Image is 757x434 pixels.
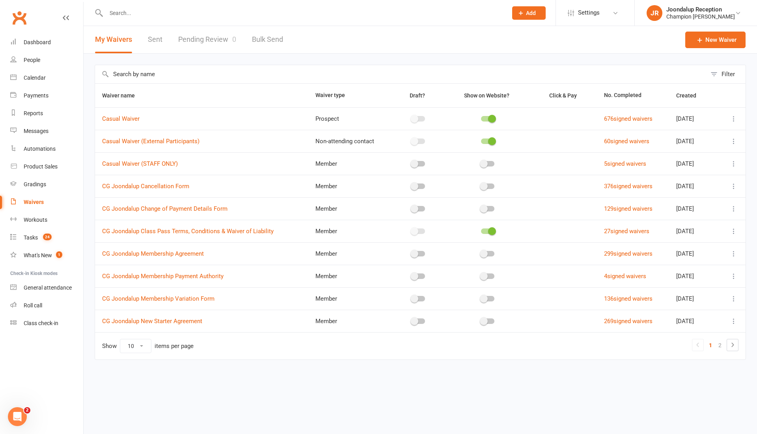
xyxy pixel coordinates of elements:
[148,26,162,53] a: Sent
[669,175,718,197] td: [DATE]
[10,193,83,211] a: Waivers
[706,340,715,351] a: 1
[10,34,83,51] a: Dashboard
[102,138,200,145] a: Casual Waiver (External Participants)
[102,318,202,325] a: CG Joondalup New Starter Agreement
[102,295,214,302] a: CG Joondalup Membership Variation Form
[24,75,46,81] div: Calendar
[669,107,718,130] td: [DATE]
[10,69,83,87] a: Calendar
[715,340,725,351] a: 2
[685,32,746,48] a: New Waiver
[464,92,509,99] span: Show on Website?
[155,343,194,350] div: items per page
[676,91,705,100] button: Created
[10,158,83,176] a: Product Sales
[10,87,83,105] a: Payments
[669,152,718,175] td: [DATE]
[8,407,27,426] iframe: Intercom live chat
[24,199,44,205] div: Waivers
[707,65,746,83] button: Filter
[722,69,735,79] div: Filter
[542,91,585,100] button: Click & Pay
[669,310,718,332] td: [DATE]
[102,339,194,353] div: Show
[10,279,83,297] a: General attendance kiosk mode
[95,65,707,83] input: Search by name
[10,122,83,140] a: Messages
[24,128,48,134] div: Messages
[403,91,434,100] button: Draft?
[512,6,546,20] button: Add
[102,250,204,257] a: CG Joondalup Membership Agreement
[604,318,653,325] a: 269signed waivers
[308,175,392,197] td: Member
[549,92,577,99] span: Click & Pay
[308,152,392,175] td: Member
[526,10,536,16] span: Add
[102,115,140,122] a: Casual Waiver
[102,92,144,99] span: Waiver name
[308,265,392,287] td: Member
[102,273,224,280] a: CG Joondalup Membership Payment Authority
[24,217,47,223] div: Workouts
[578,4,600,22] span: Settings
[10,314,83,332] a: Class kiosk mode
[10,176,83,193] a: Gradings
[669,265,718,287] td: [DATE]
[24,163,58,170] div: Product Sales
[102,183,189,190] a: CG Joondalup Cancellation Form
[666,6,735,13] div: Joondalup Reception
[308,107,392,130] td: Prospect
[102,228,274,235] a: CG Joondalup Class Pass Terms, Conditions & Waiver of Liability
[308,130,392,152] td: Non-attending contact
[604,160,646,167] a: 5signed waivers
[24,146,56,152] div: Automations
[104,7,502,19] input: Search...
[232,35,236,43] span: 0
[24,407,30,413] span: 2
[102,160,178,167] a: Casual Waiver (STAFF ONLY)
[597,84,669,107] th: No. Completed
[24,320,58,326] div: Class check-in
[669,197,718,220] td: [DATE]
[647,5,662,21] div: JR
[95,26,132,53] button: My Waivers
[24,110,43,116] div: Reports
[24,234,38,241] div: Tasks
[10,51,83,69] a: People
[604,183,653,190] a: 376signed waivers
[604,138,649,145] a: 60signed waivers
[308,220,392,242] td: Member
[10,140,83,158] a: Automations
[10,105,83,122] a: Reports
[24,181,46,187] div: Gradings
[604,273,646,280] a: 4signed waivers
[178,26,236,53] a: Pending Review0
[604,228,649,235] a: 27signed waivers
[410,92,425,99] span: Draft?
[252,26,283,53] a: Bulk Send
[308,84,392,107] th: Waiver type
[24,284,72,291] div: General attendance
[24,57,40,63] div: People
[10,247,83,264] a: What's New1
[604,115,653,122] a: 676signed waivers
[676,92,705,99] span: Created
[102,91,144,100] button: Waiver name
[308,197,392,220] td: Member
[102,205,227,212] a: CG Joondalup Change of Payment Details Form
[10,297,83,314] a: Roll call
[10,229,83,247] a: Tasks 24
[457,91,518,100] button: Show on Website?
[669,287,718,310] td: [DATE]
[669,242,718,265] td: [DATE]
[308,287,392,310] td: Member
[9,8,29,28] a: Clubworx
[43,234,52,240] span: 24
[669,220,718,242] td: [DATE]
[24,302,42,309] div: Roll call
[604,205,653,212] a: 129signed waivers
[308,242,392,265] td: Member
[56,251,62,258] span: 1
